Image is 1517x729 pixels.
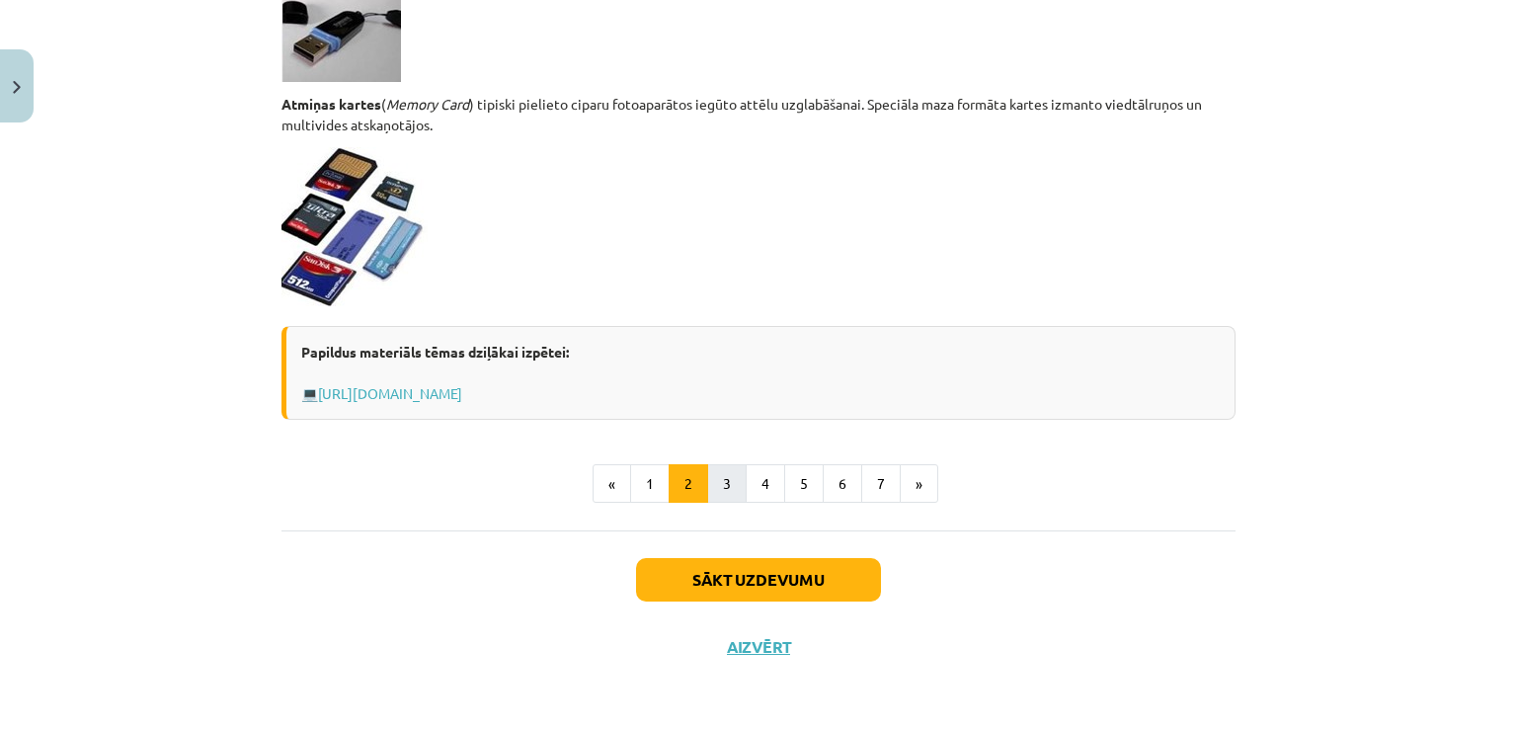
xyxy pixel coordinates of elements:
[900,464,938,504] button: »
[707,464,747,504] button: 3
[386,95,469,113] em: Memory Card
[281,94,1236,135] p: ( ) tipiski pielieto ciparu fotoaparātos iegūto attēlu uzglabāšanai. Speciāla maza formāta kartes...
[281,464,1236,504] nav: Page navigation example
[593,464,631,504] button: «
[721,637,796,657] button: Aizvērt
[669,464,708,504] button: 2
[281,95,381,113] strong: Atmiņas kartes
[318,384,462,402] a: [URL][DOMAIN_NAME]
[281,326,1236,420] div: 💻
[630,464,670,504] button: 1
[636,558,881,602] button: Sākt uzdevumu
[861,464,901,504] button: 7
[301,343,569,361] strong: Papildus materiāls tēmas dziļākai izpētei:
[746,464,785,504] button: 4
[13,81,21,94] img: icon-close-lesson-0947bae3869378f0d4975bcd49f059093ad1ed9edebbc8119c70593378902aed.svg
[784,464,824,504] button: 5
[823,464,862,504] button: 6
